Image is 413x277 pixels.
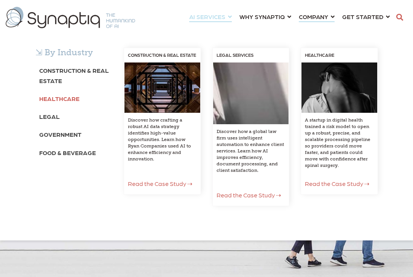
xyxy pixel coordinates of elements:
a: COMPANY [299,10,335,24]
span: WHY SYNAPTIQ [239,11,285,22]
a: AI SERVICES [189,10,232,24]
span: COMPANY [299,11,328,22]
nav: menu [185,4,394,31]
a: WHY SYNAPTIQ [239,10,291,24]
span: AI SERVICES [189,11,225,22]
img: synaptiq logo-1 [6,7,135,28]
a: GET STARTED [342,10,390,24]
span: GET STARTED [342,11,383,22]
